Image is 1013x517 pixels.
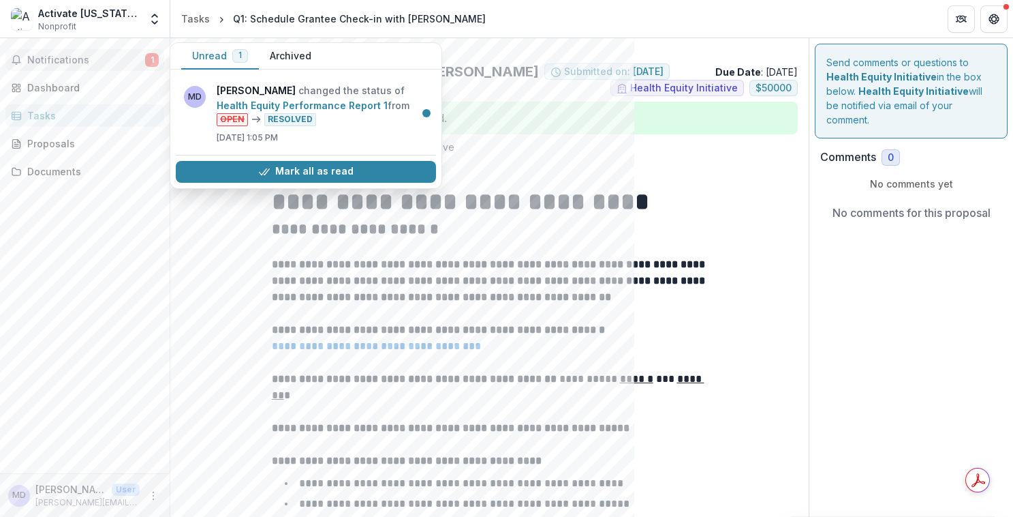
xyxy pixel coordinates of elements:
[176,9,491,29] nav: breadcrumb
[145,53,159,67] span: 1
[630,83,738,94] span: Health Equity Initiative
[820,177,1002,191] p: No comments yet
[145,5,164,33] button: Open entity switcher
[715,65,798,79] p: : [DATE]
[27,164,153,179] div: Documents
[5,49,164,71] button: Notifications1
[38,6,140,20] div: Activate [US_STATE] Incorporated
[181,43,259,70] button: Unread
[176,9,215,29] a: Tasks
[11,8,33,30] img: Activate Oklahoma Incorporated
[35,497,140,509] p: [PERSON_NAME][EMAIL_ADDRESS][DOMAIN_NAME]
[27,108,153,123] div: Tasks
[858,85,969,97] strong: Health Equity Initiative
[38,20,76,33] span: Nonprofit
[145,488,161,504] button: More
[238,50,242,60] span: 1
[192,140,787,154] p: : [PERSON_NAME] from Health Equity Initiative
[35,482,106,497] p: [PERSON_NAME]
[259,43,322,70] button: Archived
[112,484,140,496] p: User
[715,66,761,78] strong: Due Date
[27,136,153,151] div: Proposals
[217,83,428,126] p: changed the status of from
[815,44,1008,138] div: Send comments or questions to in the box below. will be notified via email of your comment.
[820,151,876,164] h2: Comments
[564,66,664,78] span: Submitted on: [DATE]
[888,152,894,164] span: 0
[980,5,1008,33] button: Get Help
[181,12,210,26] div: Tasks
[181,49,798,63] p: Couch to 5K for Mental Health
[948,5,975,33] button: Partners
[832,205,991,221] p: No comments for this proposal
[233,12,486,26] div: Q1: Schedule Grantee Check-in with [PERSON_NAME]
[5,132,164,155] a: Proposals
[27,55,145,66] span: Notifications
[755,83,792,94] span: $ 50000
[5,160,164,183] a: Documents
[176,161,436,183] button: Mark all as read
[5,76,164,99] a: Dashboard
[27,80,153,95] div: Dashboard
[217,100,388,111] a: Health Equity Performance Report 1
[12,491,26,500] div: Mitch Drummond
[826,71,937,83] strong: Health Equity Initiative
[181,102,798,134] div: Task is completed! No further action needed.
[5,104,164,127] a: Tasks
